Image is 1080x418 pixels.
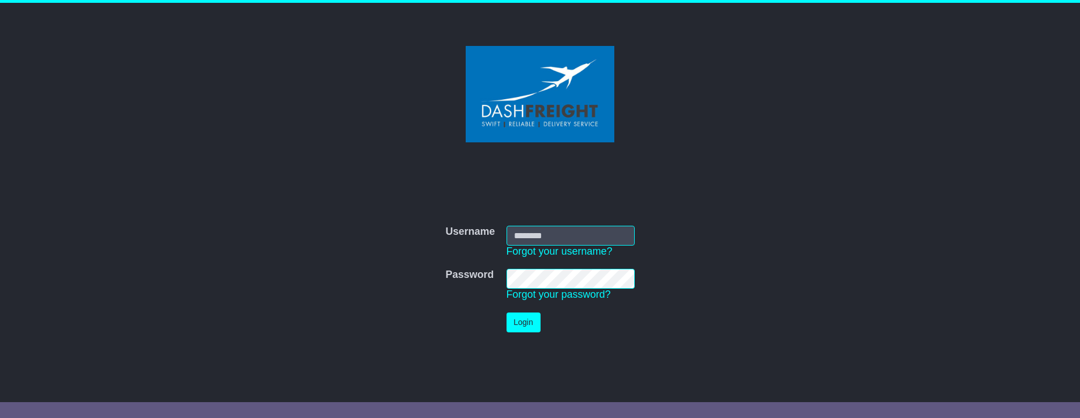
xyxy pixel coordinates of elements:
label: Password [445,269,493,281]
button: Login [507,313,541,332]
img: Dash Freight [466,46,614,142]
a: Forgot your password? [507,289,611,300]
a: Forgot your username? [507,246,613,257]
label: Username [445,226,495,238]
